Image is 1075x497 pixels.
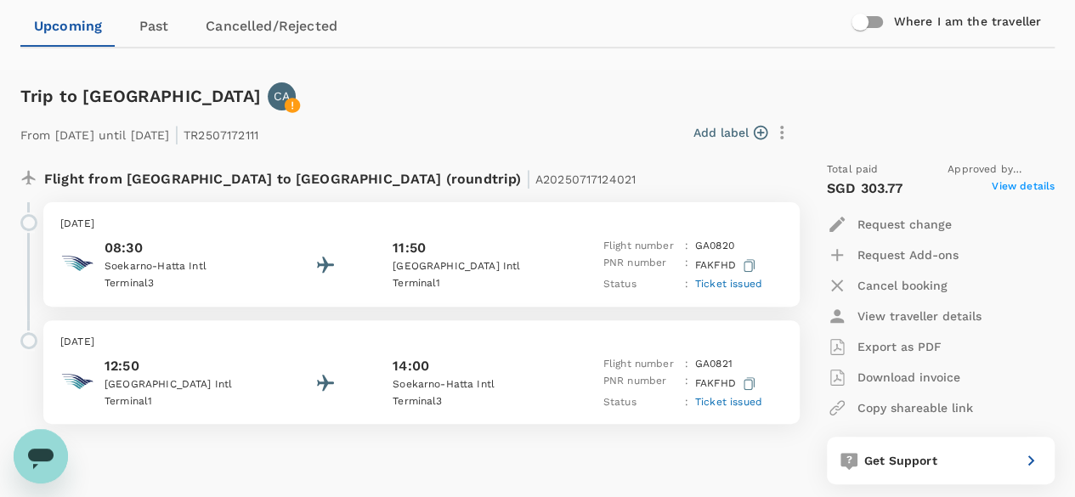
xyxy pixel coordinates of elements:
span: View details [992,178,1055,199]
span: | [525,167,530,190]
p: : [685,276,688,293]
h6: Trip to [GEOGRAPHIC_DATA] [20,82,261,110]
button: Cancel booking [827,270,948,301]
p: Copy shareable link [857,399,973,416]
p: Export as PDF [857,338,942,355]
button: Export as PDF [827,331,942,362]
p: Flight from [GEOGRAPHIC_DATA] to [GEOGRAPHIC_DATA] (roundtrip) [44,161,636,192]
p: FAKFHD [695,255,759,276]
p: Download invoice [857,369,960,386]
p: CA [274,88,290,104]
p: GA 0821 [695,356,733,373]
p: From [DATE] until [DATE] TR2507172111 [20,117,258,148]
p: View traveller details [857,308,982,325]
p: [DATE] [60,216,783,233]
p: PNR number [603,373,678,394]
p: : [685,394,688,411]
p: Terminal 3 [105,275,257,292]
p: Status [603,276,678,293]
p: : [685,373,688,394]
p: 08:30 [105,238,257,258]
p: Terminal 1 [393,275,546,292]
button: Request Add-ons [827,240,959,270]
p: Terminal 1 [105,393,257,410]
span: | [174,122,179,146]
button: Download invoice [827,362,960,393]
p: : [685,238,688,255]
p: 11:50 [393,238,426,258]
p: Cancel booking [857,277,948,294]
p: [GEOGRAPHIC_DATA] Intl [105,376,257,393]
span: A20250717124021 [535,172,636,186]
a: Past [116,6,192,47]
p: GA 0820 [695,238,734,255]
img: Garuda Indonesia [60,246,94,280]
p: Status [603,394,678,411]
button: View traveller details [827,301,982,331]
p: [GEOGRAPHIC_DATA] Intl [393,258,546,275]
span: Approved by [948,161,1055,178]
button: Request change [827,209,952,240]
span: Ticket issued [695,396,762,408]
p: PNR number [603,255,678,276]
p: Flight number [603,356,678,373]
p: Flight number [603,238,678,255]
a: Upcoming [20,6,116,47]
span: Total paid [827,161,879,178]
button: Copy shareable link [827,393,973,423]
p: 14:00 [393,356,429,376]
span: Ticket issued [695,278,762,290]
p: SGD 303.77 [827,178,903,199]
img: Garuda Indonesia [60,364,94,398]
span: Get Support [864,454,937,467]
p: Soekarno-Hatta Intl [393,376,546,393]
a: Cancelled/Rejected [192,6,351,47]
iframe: Button to launch messaging window [14,429,68,483]
p: Request Add-ons [857,246,959,263]
p: : [685,356,688,373]
p: Soekarno-Hatta Intl [105,258,257,275]
h6: Where I am the traveller [893,13,1041,31]
p: : [685,255,688,276]
p: FAKFHD [695,373,759,394]
p: 12:50 [105,356,257,376]
p: Terminal 3 [393,393,546,410]
p: Request change [857,216,952,233]
p: [DATE] [60,334,783,351]
button: Add label [693,124,767,141]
